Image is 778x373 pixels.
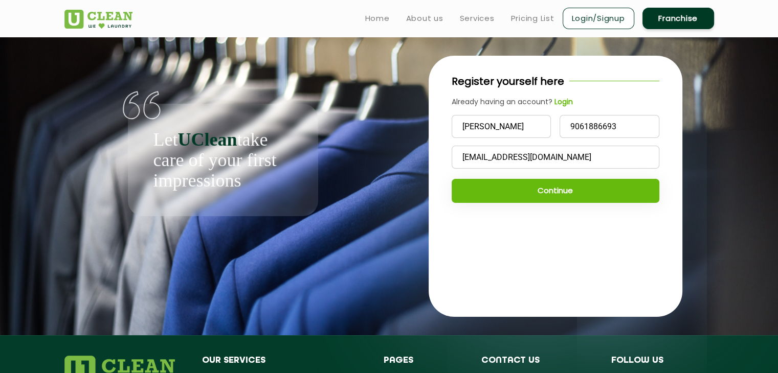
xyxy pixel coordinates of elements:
input: Phone no [560,115,659,138]
p: Let take care of your first impressions [153,129,293,191]
b: Login [554,97,573,107]
img: UClean Laundry and Dry Cleaning [64,10,132,29]
a: Home [365,12,390,25]
input: Name [452,115,551,138]
a: Login/Signup [563,8,634,29]
input: Email [452,146,659,169]
a: Login [552,97,573,107]
button: Continue [452,179,659,203]
a: About us [406,12,443,25]
span: Already having an account? [452,97,552,107]
a: Services [460,12,495,25]
b: UClean [177,129,237,150]
img: quote-img [123,91,161,120]
a: Pricing List [511,12,554,25]
a: Franchise [642,8,714,29]
p: Register yourself here [452,74,564,89]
